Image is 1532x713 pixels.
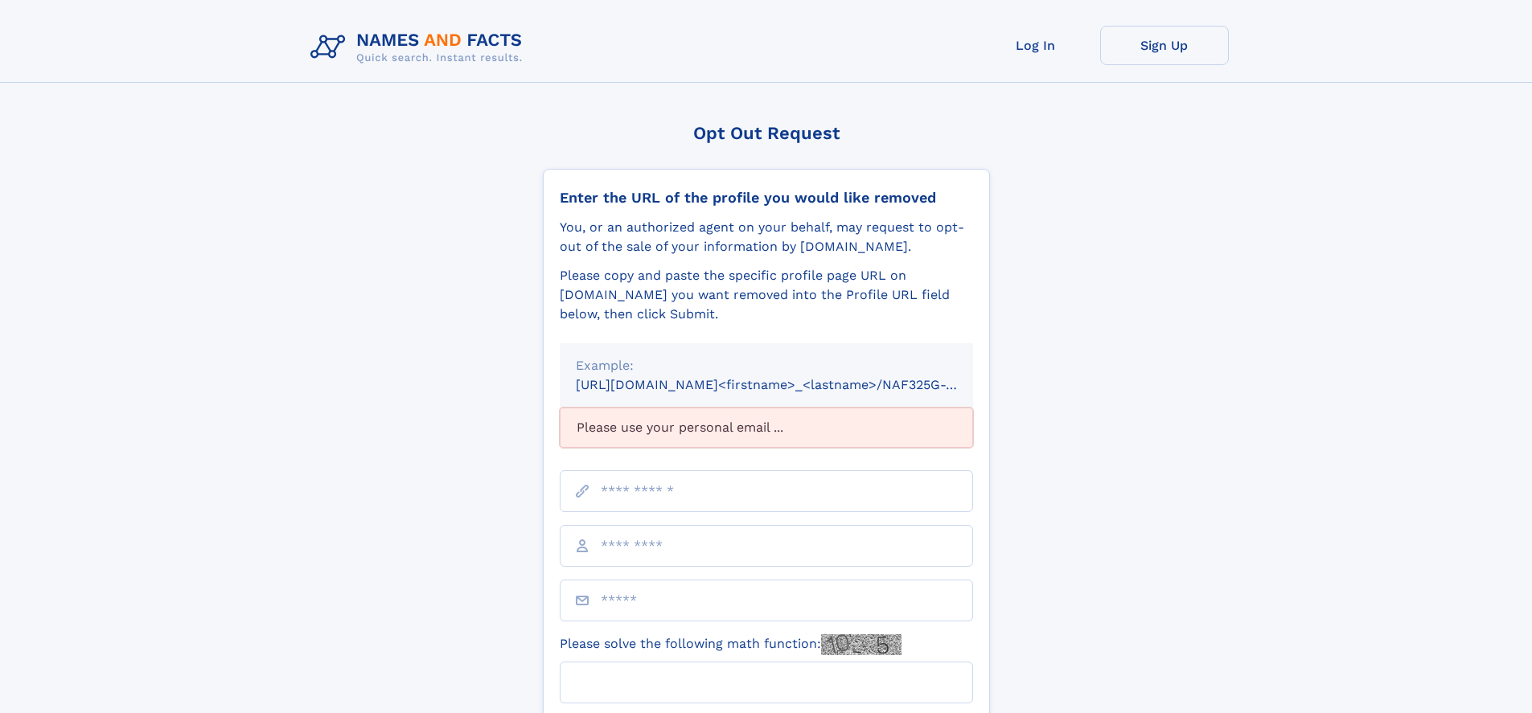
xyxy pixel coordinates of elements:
small: [URL][DOMAIN_NAME]<firstname>_<lastname>/NAF325G-xxxxxxxx [576,377,1004,392]
div: Please copy and paste the specific profile page URL on [DOMAIN_NAME] you want removed into the Pr... [560,266,973,324]
label: Please solve the following math function: [560,634,902,655]
div: Enter the URL of the profile you would like removed [560,189,973,207]
div: You, or an authorized agent on your behalf, may request to opt-out of the sale of your informatio... [560,218,973,256]
div: Opt Out Request [543,123,990,143]
div: Example: [576,356,957,375]
img: Logo Names and Facts [304,26,536,69]
a: Sign Up [1100,26,1229,65]
div: Please use your personal email ... [560,408,973,448]
a: Log In [971,26,1100,65]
